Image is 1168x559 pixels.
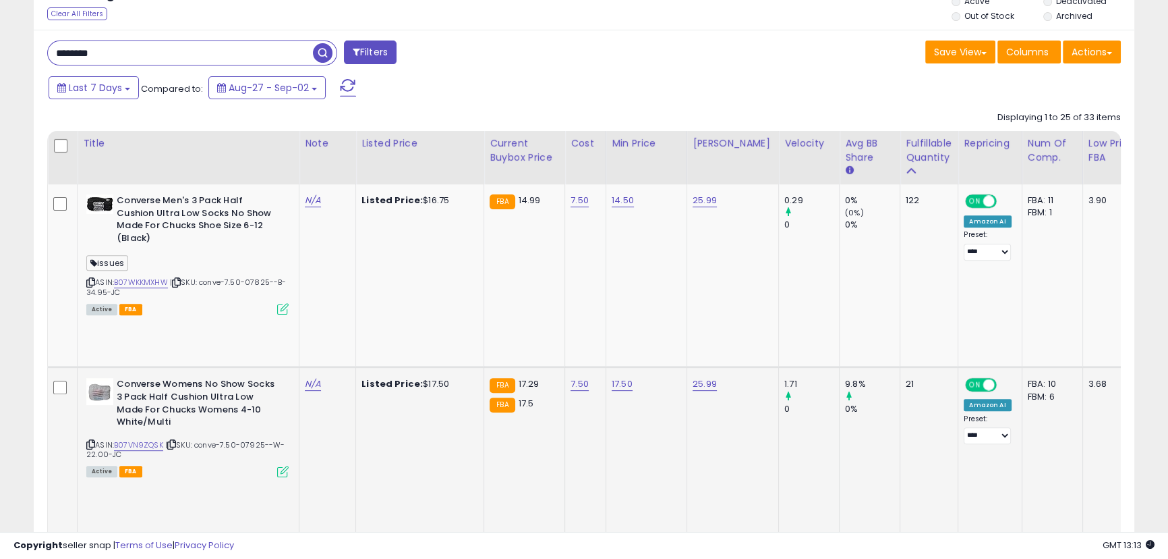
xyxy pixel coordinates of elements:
[86,255,128,271] span: issues
[13,539,234,552] div: seller snap | |
[361,194,423,207] b: Listed Price:
[49,76,139,99] button: Last 7 Days
[964,230,1012,261] div: Preset:
[114,277,168,288] a: B07WKKMXHW
[175,539,234,552] a: Privacy Policy
[86,378,113,405] img: 41+EMBb5YIL._SL40_.jpg
[490,194,515,209] small: FBA
[305,377,321,391] a: N/A
[86,194,289,313] div: ASIN:
[925,41,995,63] button: Save View
[964,415,1012,445] div: Preset:
[845,136,894,165] div: Avg BB Share
[1056,10,1092,22] label: Archived
[964,215,1011,228] div: Amazon AI
[490,378,515,393] small: FBA
[1028,207,1072,219] div: FBM: 1
[361,377,423,390] b: Listed Price:
[229,81,309,95] span: Aug-27 - Sep-02
[86,440,285,460] span: | SKU: conve-7.50-07925--W-22.00-JC
[305,194,321,207] a: N/A
[964,10,1014,22] label: Out of Stock
[490,136,559,165] div: Current Buybox Price
[571,377,589,391] a: 7.50
[1028,378,1072,390] div: FBA: 10
[784,194,839,207] div: 0.29
[784,136,834,151] div: Velocity
[995,196,1016,207] span: OFF
[208,76,326,99] button: Aug-27 - Sep-02
[361,136,478,151] div: Listed Price
[1028,194,1072,207] div: FBA: 11
[966,196,983,207] span: ON
[69,81,122,95] span: Last 7 Days
[117,378,281,431] b: Converse Womens No Show Socks 3 Pack Half Cushion Ultra Low Made For Chucks Womens 4-10 White/Multi
[1028,391,1072,403] div: FBM: 6
[1103,539,1155,552] span: 2025-09-10 13:13 GMT
[845,378,900,390] div: 9.8%
[845,165,853,177] small: Avg BB Share.
[612,194,634,207] a: 14.50
[612,136,681,151] div: Min Price
[1063,41,1121,63] button: Actions
[1088,136,1138,165] div: Low Price FBA
[519,397,534,410] span: 17.5
[693,377,717,391] a: 25.99
[612,377,633,391] a: 17.50
[117,194,281,248] b: Converse Men's 3 Pack Half Cushion Ultra Low Socks No Show Made For Chucks Shoe Size 6-12 (Black)
[519,377,539,390] span: 17.29
[490,398,515,412] small: FBA
[86,378,289,475] div: ASIN:
[906,194,947,207] div: 122
[845,194,900,207] div: 0%
[86,194,113,214] img: 41boDshFj+L._SL40_.jpg
[964,399,1011,411] div: Amazon AI
[361,378,473,390] div: $17.50
[995,379,1016,391] span: OFF
[119,466,142,477] span: FBA
[964,136,1016,151] div: Repricing
[997,41,1061,63] button: Columns
[344,41,397,64] button: Filters
[906,136,952,165] div: Fulfillable Quantity
[86,304,117,315] span: All listings currently available for purchase on Amazon
[361,194,473,207] div: $16.75
[47,7,107,20] div: Clear All Filters
[1028,136,1077,165] div: Num of Comp.
[1006,45,1049,59] span: Columns
[784,219,839,231] div: 0
[86,277,287,297] span: | SKU: conve-7.50-07825--B-34.95-JC
[115,539,173,552] a: Terms of Use
[784,403,839,415] div: 0
[997,111,1121,124] div: Displaying 1 to 25 of 33 items
[86,466,117,477] span: All listings currently available for purchase on Amazon
[83,136,293,151] div: Title
[784,378,839,390] div: 1.71
[693,136,773,151] div: [PERSON_NAME]
[305,136,350,151] div: Note
[1088,378,1133,390] div: 3.68
[845,403,900,415] div: 0%
[141,82,203,95] span: Compared to:
[114,440,163,451] a: B07VN9ZQSK
[519,194,541,207] span: 14.99
[571,136,600,151] div: Cost
[845,207,864,218] small: (0%)
[1088,194,1133,207] div: 3.90
[845,219,900,231] div: 0%
[906,378,947,390] div: 21
[966,379,983,391] span: ON
[119,304,142,315] span: FBA
[693,194,717,207] a: 25.99
[571,194,589,207] a: 7.50
[13,539,63,552] strong: Copyright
